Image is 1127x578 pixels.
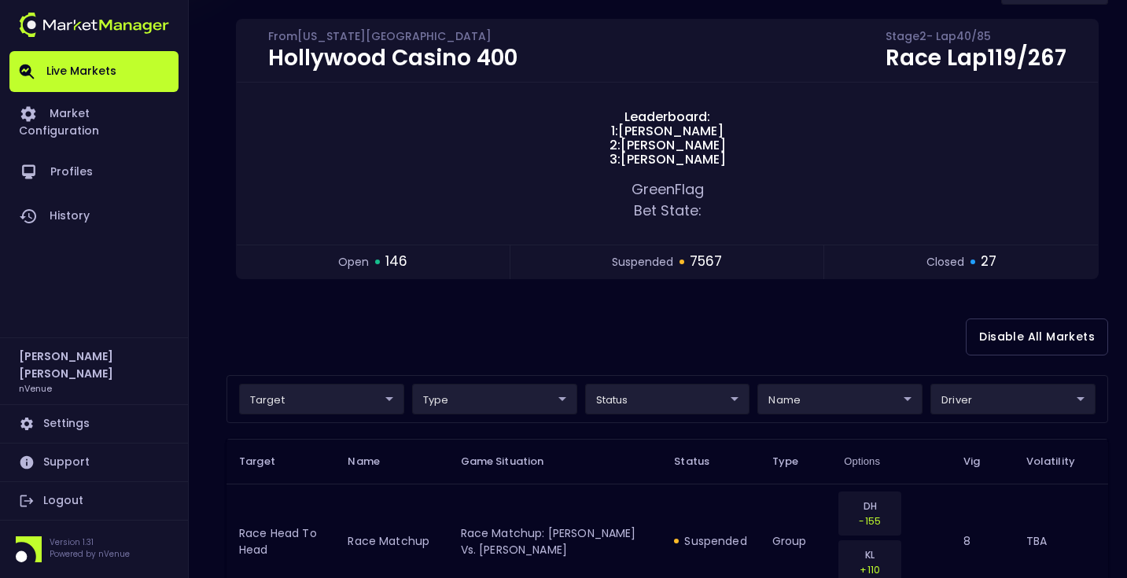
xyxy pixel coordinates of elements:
[19,13,169,37] img: logo
[605,138,731,153] span: 2: [PERSON_NAME]
[9,150,179,194] a: Profiles
[9,194,179,238] a: History
[772,455,819,469] span: Type
[849,514,891,528] p: -155
[9,482,179,520] a: Logout
[19,348,169,382] h2: [PERSON_NAME] [PERSON_NAME]
[585,384,750,414] div: target
[831,439,951,484] th: Options
[50,548,130,560] p: Powered by nVenue
[348,455,400,469] span: Name
[412,384,577,414] div: target
[612,254,673,271] span: suspended
[385,252,407,272] span: 146
[620,110,715,124] span: Leaderboard:
[605,153,731,167] span: 3: [PERSON_NAME]
[50,536,130,548] p: Version 1.31
[19,382,52,394] h3: nVenue
[9,51,179,92] a: Live Markets
[849,499,891,514] p: DH
[757,384,923,414] div: target
[886,47,1066,69] div: Race Lap 119 / 267
[930,384,1096,414] div: target
[239,455,296,469] span: Target
[268,32,517,45] div: From [US_STATE][GEOGRAPHIC_DATA]
[239,384,404,414] div: target
[963,455,1000,469] span: Vig
[674,533,746,549] div: suspended
[606,124,728,138] span: 1: [PERSON_NAME]
[966,318,1108,355] button: Disable All Markets
[886,32,1066,45] div: Stage 2 - Lap 40 / 85
[632,179,704,199] span: green Flag
[9,405,179,443] a: Settings
[926,254,964,271] span: closed
[690,252,722,272] span: 7567
[268,47,517,69] div: Hollywood Casino 400
[338,254,369,271] span: open
[849,547,891,562] p: KL
[9,444,179,481] a: Support
[674,455,730,469] span: Status
[1026,455,1096,469] span: Volatility
[634,201,702,220] span: Bet State:
[849,562,891,577] p: +110
[981,252,996,272] span: 27
[461,455,565,469] span: Game Situation
[9,536,179,562] div: Version 1.31Powered by nVenue
[9,92,179,150] a: Market Configuration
